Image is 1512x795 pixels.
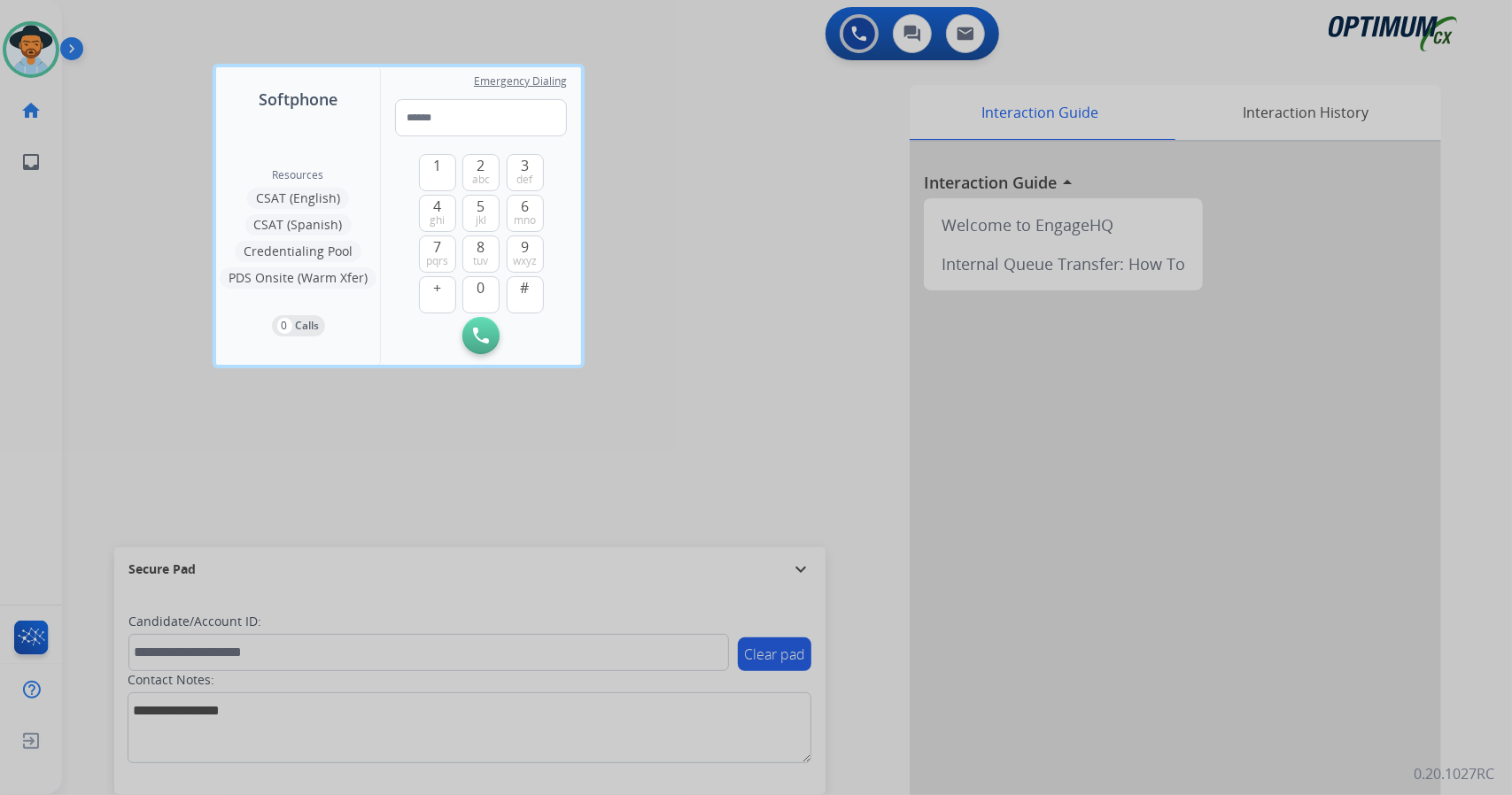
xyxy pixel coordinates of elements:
[235,241,361,262] button: Credentialing Pool
[507,195,544,232] button: 6mno
[247,188,349,209] button: CSAT (English)
[273,168,324,182] span: Resources
[426,254,448,268] span: pqrs
[419,276,456,313] button: +
[430,213,445,228] span: ghi
[220,267,376,289] button: PDS Onsite (Warm Xfer)
[433,236,441,258] span: 7
[272,315,325,336] button: 0Calls
[477,277,485,298] span: 0
[507,235,544,273] button: 9wxyz
[462,154,500,191] button: 2abc
[473,328,489,343] img: call-button
[433,155,441,176] span: 1
[245,214,352,235] button: CSAT (Spanish)
[433,196,441,217] span: 4
[462,235,500,273] button: 8tuv
[462,276,500,313] button: 0
[507,154,544,191] button: 3def
[477,155,485,176] span: 2
[521,196,529,217] span: 6
[419,235,456,273] button: 7pqrs
[477,196,485,217] span: 5
[474,254,489,268] span: tuv
[419,195,456,232] button: 4ghi
[296,318,320,334] p: Calls
[477,236,485,258] span: 8
[277,318,292,334] p: 0
[259,87,337,112] span: Softphone
[433,277,441,298] span: +
[514,213,536,228] span: mno
[472,173,490,187] span: abc
[507,276,544,313] button: #
[419,154,456,191] button: 1
[513,254,537,268] span: wxyz
[521,277,530,298] span: #
[521,236,529,258] span: 9
[462,195,500,232] button: 5jkl
[517,173,533,187] span: def
[476,213,486,228] span: jkl
[1414,763,1494,784] p: 0.20.1027RC
[521,155,529,176] span: 3
[474,74,567,89] span: Emergency Dialing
